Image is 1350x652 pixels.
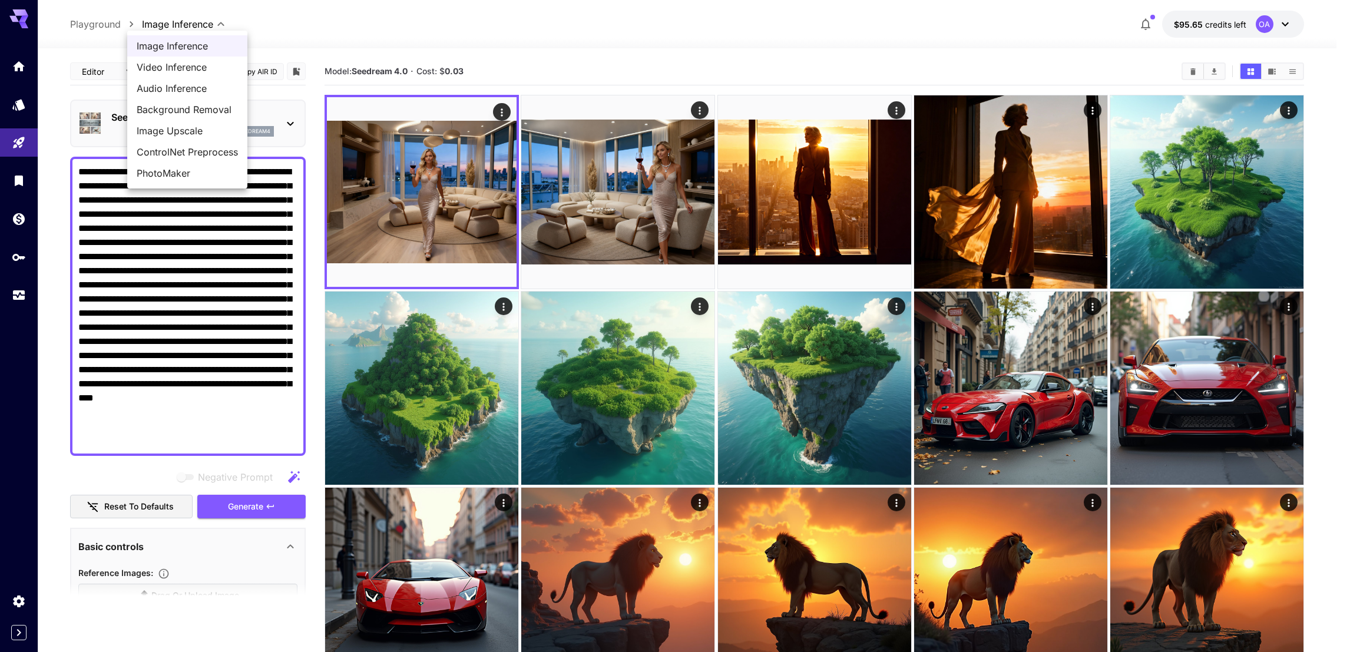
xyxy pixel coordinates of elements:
[137,60,238,74] span: Video Inference
[137,39,238,53] span: Image Inference
[137,145,238,159] span: ControlNet Preprocess
[137,166,238,180] span: PhotoMaker
[137,124,238,138] span: Image Upscale
[137,81,238,95] span: Audio Inference
[137,102,238,117] span: Background Removal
